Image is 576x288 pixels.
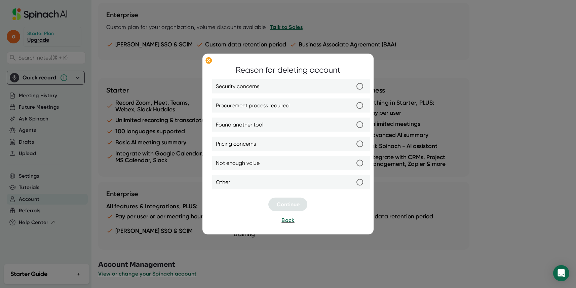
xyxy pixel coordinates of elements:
span: Continue [277,201,300,208]
span: Found another tool [216,121,263,129]
span: Procurement process required [216,102,290,110]
div: Open Intercom Messenger [553,265,569,281]
span: Other [216,178,230,186]
span: Security concerns [216,82,259,91]
span: Back [281,217,294,223]
button: Back [281,216,294,224]
button: Continue [269,198,308,211]
span: Pricing concerns [216,140,256,148]
span: Not enough value [216,159,260,167]
div: Reason for deleting account [236,64,340,76]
